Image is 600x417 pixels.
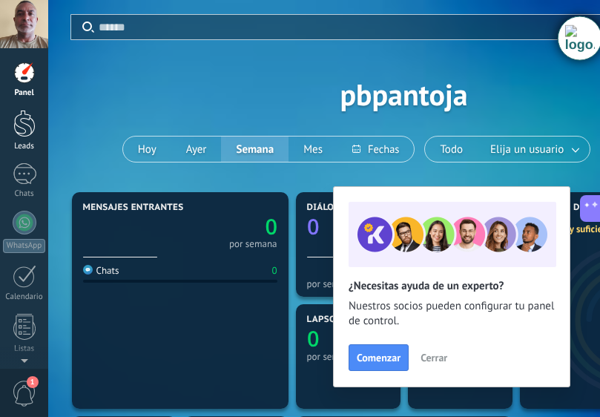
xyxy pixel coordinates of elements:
[289,137,337,162] button: Mes
[83,203,184,213] span: Mensajes entrantes
[349,279,555,293] h2: ¿Necesitas ayuda de un experto?
[27,376,39,388] span: 1
[307,212,320,241] text: 0
[265,212,277,241] text: 0
[271,264,277,277] div: 0
[307,315,424,325] span: Lapso medio de réplica
[337,137,414,162] button: Fechas
[421,352,447,363] span: Cerrar
[478,137,590,162] button: Elija un usuario
[3,344,46,354] div: Listas
[3,292,46,302] div: Calendario
[171,137,222,162] button: Ayer
[565,24,595,52] img: Timeline extension
[349,344,409,371] button: Comenzar
[180,212,277,241] a: 0
[307,203,400,213] span: Diálogos vigentes
[3,239,45,253] div: WhatsApp
[3,88,46,98] div: Panel
[83,265,93,275] img: Chats
[307,351,389,362] div: por semana
[83,264,119,277] div: Chats
[307,278,389,289] div: por semana
[3,189,46,199] div: Chats
[414,347,454,369] button: Cerrar
[487,139,567,160] span: Elija un usuario
[123,137,171,162] button: Hoy
[3,142,46,151] div: Leads
[425,137,478,162] button: Todo
[229,240,277,248] div: por semana
[307,324,320,353] text: 0
[221,137,289,162] button: Semana
[349,299,555,329] span: Nuestros socios pueden configurar tu panel de control.
[357,352,400,363] span: Comenzar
